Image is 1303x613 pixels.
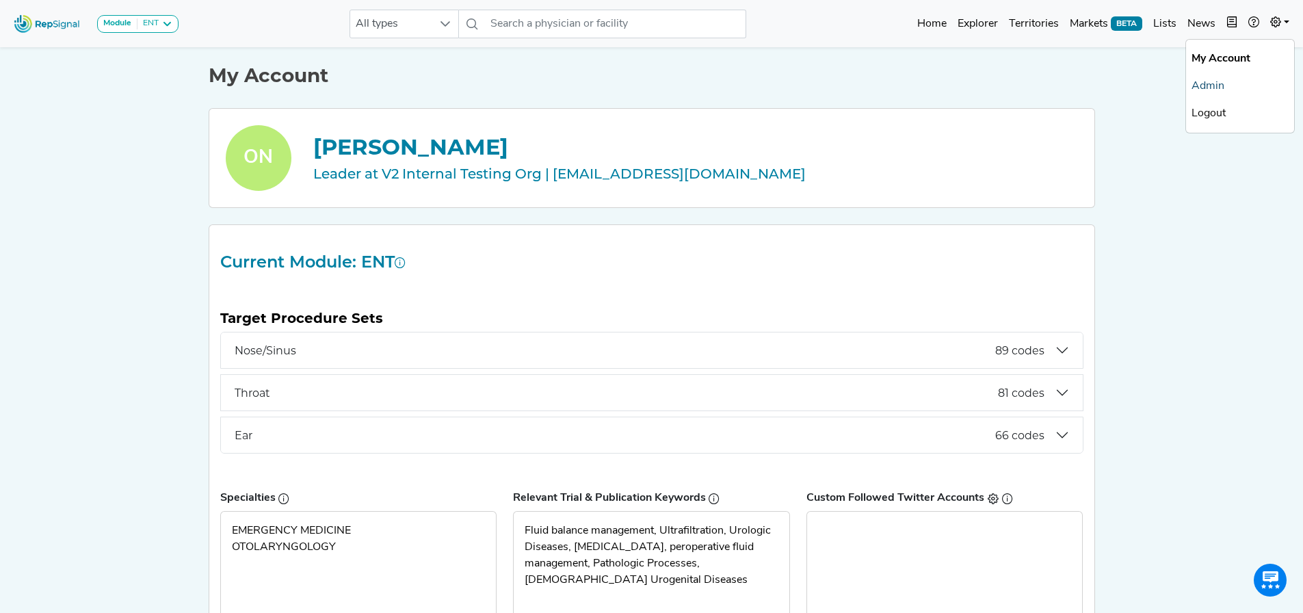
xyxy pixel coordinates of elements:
button: Nose/Sinus89 codes [221,332,1083,368]
div: ENT [137,18,159,29]
a: Home [912,10,952,38]
div: ON [226,125,291,191]
a: Lists [1148,10,1182,38]
button: ModuleENT [97,15,179,33]
button: Throat81 codes [221,375,1083,410]
a: Explorer [952,10,1003,38]
div: OTOLARYNGOLOGY [232,539,486,556]
button: Intel Book [1221,10,1243,38]
h6: Custom Followed Twitter Accounts [806,492,1083,505]
span: All types [350,10,432,38]
span: 81 codes [998,387,1044,400]
a: Admin [1186,73,1294,100]
a: MarketsBETA [1064,10,1148,38]
a: My Account [1186,45,1294,73]
span: Nose/Sinus [235,344,995,357]
span: 66 codes [995,429,1044,442]
strong: Module [103,19,131,27]
span: Ear [235,429,995,442]
span: Throat [235,387,998,400]
span: BETA [1111,16,1142,30]
h1: My Account [209,64,1095,88]
h5: Target Procedure Sets [220,310,1083,326]
div: [PERSON_NAME] [313,131,1078,164]
a: News [1182,10,1221,38]
a: Logout [1186,100,1294,127]
input: Search a physician or facility [485,10,746,38]
h6: Relevant Trial & Publication Keywords [513,492,790,505]
a: Territories [1003,10,1064,38]
div: Leader at V2 Internal Testing Org | [EMAIL_ADDRESS][DOMAIN_NAME] [313,164,1078,184]
h6: Specialties [220,492,497,505]
button: Ear66 codes [221,417,1083,453]
div: Fluid balance management, Ultrafiltration, Urologic Diseases, [MEDICAL_DATA], peroperative fluid ... [525,523,778,588]
h2: Current Module: ENT [212,252,1092,272]
span: 89 codes [995,344,1044,357]
div: EMERGENCY MEDICINE [232,523,486,539]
